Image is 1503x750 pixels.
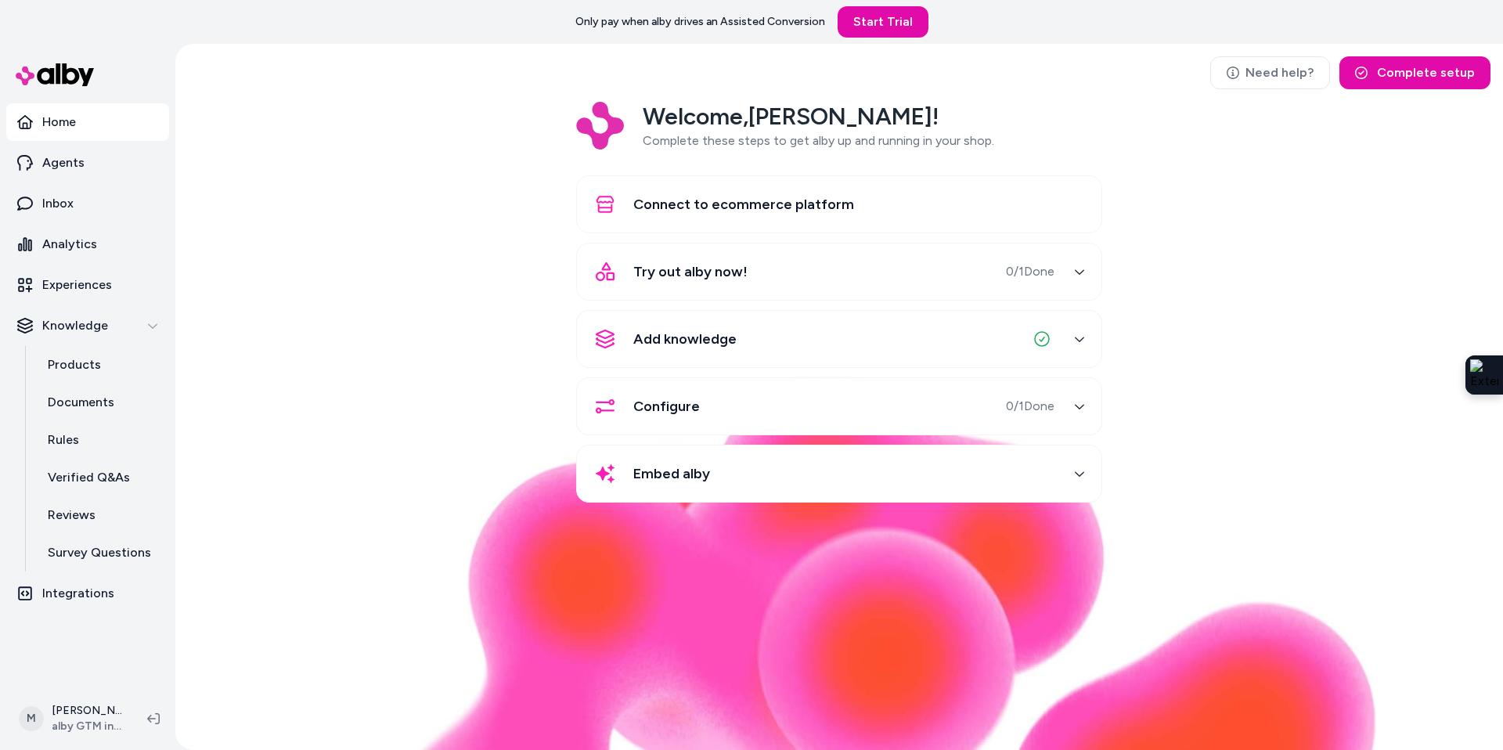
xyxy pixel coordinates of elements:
[48,468,130,487] p: Verified Q&As
[42,113,76,132] p: Home
[6,185,169,222] a: Inbox
[576,102,624,150] img: Logo
[586,253,1092,290] button: Try out alby now!0/1Done
[643,133,994,148] span: Complete these steps to get alby up and running in your shop.
[32,384,169,421] a: Documents
[42,276,112,294] p: Experiences
[16,63,94,86] img: alby Logo
[52,703,122,719] p: [PERSON_NAME]
[6,307,169,344] button: Knowledge
[48,393,114,412] p: Documents
[42,316,108,335] p: Knowledge
[52,719,122,734] span: alby GTM internal
[1470,359,1498,391] img: Extension Icon
[633,463,710,485] span: Embed alby
[48,355,101,374] p: Products
[32,346,169,384] a: Products
[19,706,44,731] span: M
[1006,397,1054,416] span: 0 / 1 Done
[586,320,1092,358] button: Add knowledge
[1210,56,1330,89] a: Need help?
[1339,56,1490,89] button: Complete setup
[586,455,1092,492] button: Embed alby
[586,186,1092,223] button: Connect to ecommerce platform
[6,575,169,612] a: Integrations
[575,14,825,30] p: Only pay when alby drives an Assisted Conversion
[48,506,96,525] p: Reviews
[32,496,169,534] a: Reviews
[633,193,854,215] span: Connect to ecommerce platform
[301,377,1378,750] img: alby Bubble
[32,459,169,496] a: Verified Q&As
[643,102,994,132] h2: Welcome, [PERSON_NAME] !
[42,194,74,213] p: Inbox
[9,694,135,744] button: M[PERSON_NAME]alby GTM internal
[6,144,169,182] a: Agents
[48,543,151,562] p: Survey Questions
[633,261,748,283] span: Try out alby now!
[1006,262,1054,281] span: 0 / 1 Done
[42,584,114,603] p: Integrations
[32,421,169,459] a: Rules
[6,225,169,263] a: Analytics
[633,395,700,417] span: Configure
[633,328,737,350] span: Add knowledge
[586,388,1092,425] button: Configure0/1Done
[6,103,169,141] a: Home
[42,153,85,172] p: Agents
[32,534,169,572] a: Survey Questions
[838,6,928,38] a: Start Trial
[6,266,169,304] a: Experiences
[42,235,97,254] p: Analytics
[48,431,79,449] p: Rules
